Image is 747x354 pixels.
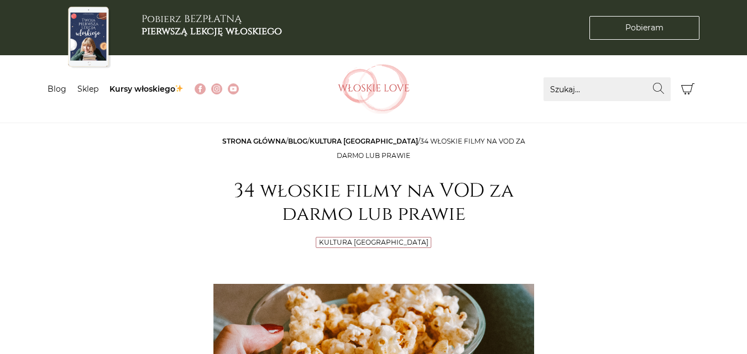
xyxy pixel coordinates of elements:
span: 34 włoskie filmy na VOD za darmo lub prawie [337,137,525,160]
h3: Pobierz BEZPŁATNĄ [142,13,282,37]
a: Pobieram [589,16,699,40]
b: pierwszą lekcję włoskiego [142,24,282,38]
img: Włoskielove [338,64,410,114]
h1: 34 włoskie filmy na VOD za darmo lub prawie [213,179,534,226]
span: Pobieram [625,22,664,34]
button: Koszyk [676,77,700,101]
a: Kultura [GEOGRAPHIC_DATA] [310,137,418,145]
a: Kursy włoskiego [109,84,184,94]
a: Blog [288,137,307,145]
a: Strona główna [222,137,286,145]
a: Sklep [77,84,98,94]
a: Kultura [GEOGRAPHIC_DATA] [319,238,429,246]
a: Blog [48,84,66,94]
input: Szukaj... [544,77,671,101]
img: ✨ [175,84,183,92]
span: / / / [222,137,525,160]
